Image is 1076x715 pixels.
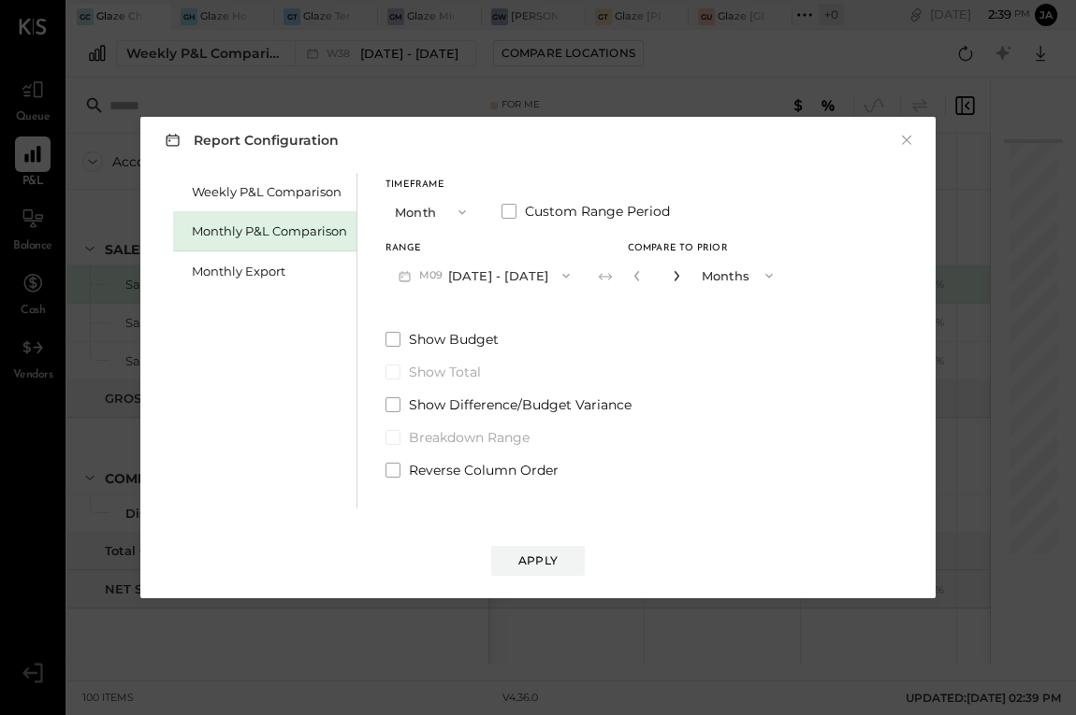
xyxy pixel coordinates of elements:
span: Breakdown Range [409,428,530,447]
h3: Report Configuration [161,128,339,151]
span: Reverse Column Order [409,461,559,479]
span: Show Total [409,363,481,381]
button: Month [385,194,479,229]
div: Timeframe [385,180,479,190]
button: Months [692,258,786,293]
span: Custom Range Period [525,202,670,221]
div: Weekly P&L Comparison [192,183,347,201]
button: Apply [491,546,585,576]
span: Compare to Prior [628,244,728,253]
span: Show Difference/Budget Variance [409,395,632,414]
div: Monthly Export [192,263,347,280]
div: Range [385,244,583,253]
button: M09[DATE] - [DATE] [385,258,583,293]
button: × [898,131,915,150]
span: M09 [419,268,448,283]
div: Apply [518,552,558,568]
span: Show Budget [409,330,499,349]
div: Monthly P&L Comparison [192,222,347,240]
